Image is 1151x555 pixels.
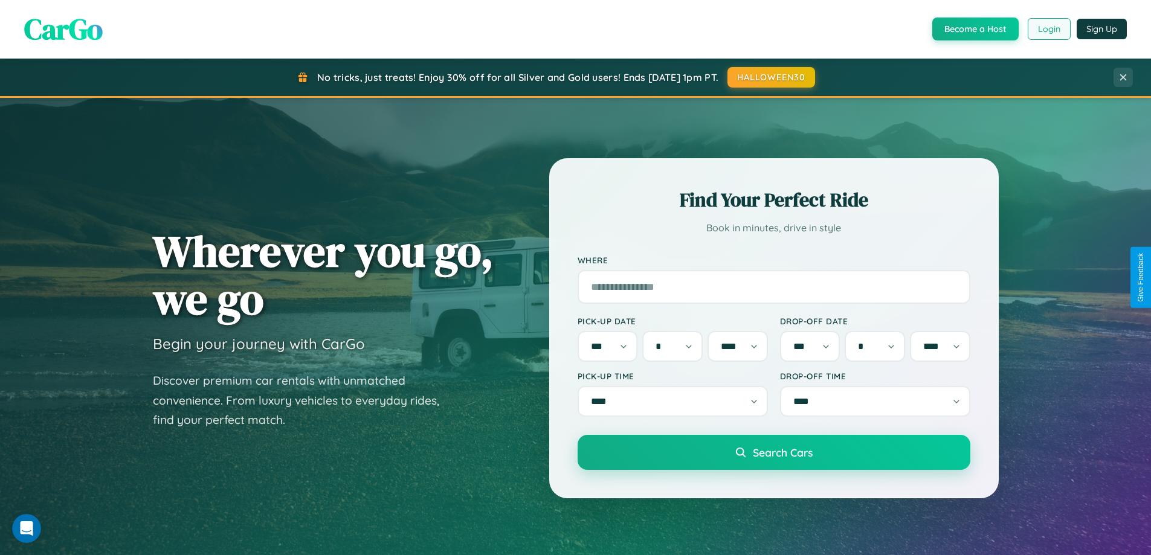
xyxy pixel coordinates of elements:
[1077,19,1127,39] button: Sign Up
[578,316,768,326] label: Pick-up Date
[153,227,494,322] h1: Wherever you go, we go
[153,335,365,353] h3: Begin your journey with CarGo
[153,371,455,430] p: Discover premium car rentals with unmatched convenience. From luxury vehicles to everyday rides, ...
[753,446,813,459] span: Search Cars
[932,18,1019,40] button: Become a Host
[578,187,970,213] h2: Find Your Perfect Ride
[24,9,103,49] span: CarGo
[578,219,970,237] p: Book in minutes, drive in style
[1028,18,1071,40] button: Login
[578,255,970,265] label: Where
[1136,253,1145,302] div: Give Feedback
[780,316,970,326] label: Drop-off Date
[12,514,41,543] iframe: Intercom live chat
[727,67,815,88] button: HALLOWEEN30
[780,371,970,381] label: Drop-off Time
[578,435,970,470] button: Search Cars
[317,71,718,83] span: No tricks, just treats! Enjoy 30% off for all Silver and Gold users! Ends [DATE] 1pm PT.
[578,371,768,381] label: Pick-up Time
